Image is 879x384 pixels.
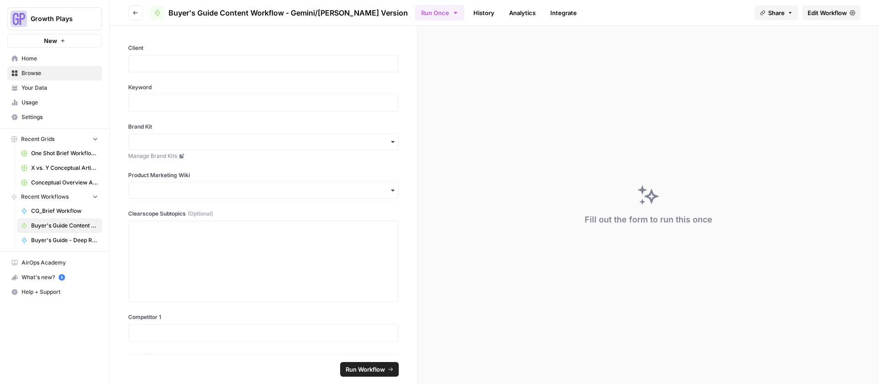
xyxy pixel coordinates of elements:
[22,69,98,77] span: Browse
[22,259,98,267] span: AirOps Academy
[415,5,464,21] button: Run Once
[545,5,582,20] a: Integrate
[7,7,102,30] button: Workspace: Growth Plays
[31,178,98,187] span: Conceptual Overview Article Grid
[7,190,102,204] button: Recent Workflows
[7,110,102,124] a: Settings
[7,34,102,48] button: New
[128,83,399,92] label: Keyword
[17,218,102,233] a: Buyer's Guide Content Workflow - Gemini/[PERSON_NAME] Version
[31,236,98,244] span: Buyer's Guide - Deep Research Version
[504,5,541,20] a: Analytics
[17,233,102,248] a: Buyer's Guide - Deep Research Version
[340,362,399,377] button: Run Workflow
[31,14,86,23] span: Growth Plays
[11,11,27,27] img: Growth Plays Logo
[22,54,98,63] span: Home
[8,270,102,284] div: What's new?
[128,152,399,160] a: Manage Brand Kits
[22,113,98,121] span: Settings
[128,171,399,179] label: Product Marketing Wiki
[17,161,102,175] a: X vs. Y Conceptual Articles
[31,222,98,230] span: Buyer's Guide Content Workflow - Gemini/[PERSON_NAME] Version
[7,270,102,285] button: What's new? 5
[7,66,102,81] a: Browse
[346,365,385,374] span: Run Workflow
[31,149,98,157] span: One Shot Brief Workflow Grid
[60,275,63,280] text: 5
[128,352,399,361] label: Competitor 2
[21,193,69,201] span: Recent Workflows
[22,84,98,92] span: Your Data
[7,51,102,66] a: Home
[128,210,399,218] label: Clearscope Subtopics
[808,8,847,17] span: Edit Workflow
[17,146,102,161] a: One Shot Brief Workflow Grid
[128,123,399,131] label: Brand Kit
[17,175,102,190] a: Conceptual Overview Article Grid
[585,213,712,226] div: Fill out the form to run this once
[17,204,102,218] a: CG_Brief Workflow
[150,5,408,20] a: Buyer's Guide Content Workflow - Gemini/[PERSON_NAME] Version
[168,7,408,18] span: Buyer's Guide Content Workflow - Gemini/[PERSON_NAME] Version
[754,5,798,20] button: Share
[802,5,861,20] a: Edit Workflow
[7,95,102,110] a: Usage
[128,44,399,52] label: Client
[31,164,98,172] span: X vs. Y Conceptual Articles
[7,285,102,299] button: Help + Support
[59,274,65,281] a: 5
[7,132,102,146] button: Recent Grids
[21,135,54,143] span: Recent Grids
[7,255,102,270] a: AirOps Academy
[7,81,102,95] a: Your Data
[22,98,98,107] span: Usage
[768,8,785,17] span: Share
[128,313,399,321] label: Competitor 1
[31,207,98,215] span: CG_Brief Workflow
[188,210,213,218] span: (Optional)
[22,288,98,296] span: Help + Support
[468,5,500,20] a: History
[44,36,57,45] span: New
